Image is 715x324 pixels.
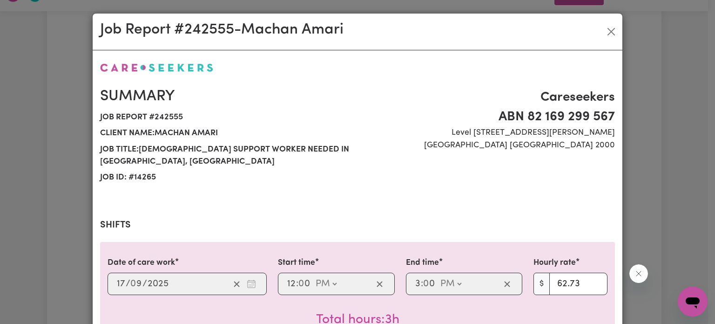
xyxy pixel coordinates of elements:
[363,107,615,127] span: ABN 82 169 299 567
[296,279,298,289] span: :
[130,279,136,289] span: 0
[604,24,619,39] button: Close
[100,125,352,141] span: Client name: Machan Amari
[100,21,344,39] h2: Job Report # 242555 - Machan Amari
[423,279,429,289] span: 0
[229,277,244,291] button: Clear date
[533,257,576,269] label: Hourly rate
[100,220,615,231] h2: Shifts
[415,277,421,291] input: --
[533,273,550,295] span: $
[678,287,708,317] iframe: Button to launch messaging window
[287,277,296,291] input: --
[406,257,439,269] label: End time
[363,139,615,152] span: [GEOGRAPHIC_DATA] [GEOGRAPHIC_DATA] 2000
[100,170,352,186] span: Job ID: # 14265
[363,88,615,107] span: Careseekers
[278,257,315,269] label: Start time
[363,127,615,139] span: Level [STREET_ADDRESS][PERSON_NAME]
[131,277,142,291] input: --
[116,277,126,291] input: --
[100,110,352,125] span: Job report # 242555
[424,277,436,291] input: --
[100,63,213,72] img: Careseekers logo
[142,279,147,289] span: /
[298,279,304,289] span: 0
[147,277,169,291] input: ----
[100,88,352,105] h2: Summary
[629,264,648,283] iframe: Close message
[299,277,311,291] input: --
[6,7,56,14] span: Need any help?
[100,142,352,170] span: Job title: [DEMOGRAPHIC_DATA] Support Worker Needed in [GEOGRAPHIC_DATA], [GEOGRAPHIC_DATA]
[244,277,259,291] button: Enter the date of care work
[126,279,130,289] span: /
[421,279,423,289] span: :
[108,257,175,269] label: Date of care work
